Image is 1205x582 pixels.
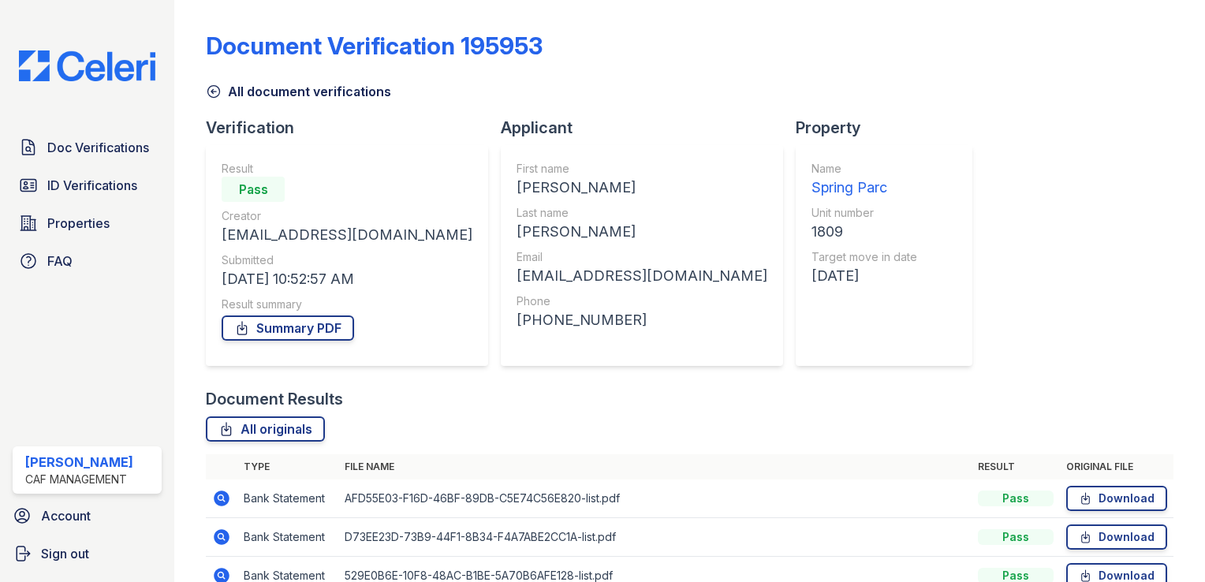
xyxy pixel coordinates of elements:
[338,518,972,557] td: D73EE23D-73B9-44F1-8B34-F4A7ABE2CC1A-list.pdf
[13,245,162,277] a: FAQ
[13,207,162,239] a: Properties
[517,265,767,287] div: [EMAIL_ADDRESS][DOMAIN_NAME]
[222,177,285,202] div: Pass
[206,82,391,101] a: All document verifications
[47,252,73,270] span: FAQ
[978,491,1054,506] div: Pass
[222,268,472,290] div: [DATE] 10:52:57 AM
[811,249,917,265] div: Target move in date
[517,161,767,177] div: First name
[47,176,137,195] span: ID Verifications
[517,249,767,265] div: Email
[237,518,338,557] td: Bank Statement
[13,170,162,201] a: ID Verifications
[41,544,89,563] span: Sign out
[517,205,767,221] div: Last name
[222,224,472,246] div: [EMAIL_ADDRESS][DOMAIN_NAME]
[501,117,796,139] div: Applicant
[47,214,110,233] span: Properties
[41,506,91,525] span: Account
[517,221,767,243] div: [PERSON_NAME]
[6,538,168,569] a: Sign out
[811,205,917,221] div: Unit number
[796,117,985,139] div: Property
[222,208,472,224] div: Creator
[811,265,917,287] div: [DATE]
[237,454,338,479] th: Type
[1060,454,1173,479] th: Original file
[338,454,972,479] th: File name
[206,32,543,60] div: Document Verification 195953
[206,416,325,442] a: All originals
[338,479,972,518] td: AFD55E03-F16D-46BF-89DB-C5E74C56E820-list.pdf
[6,50,168,81] img: CE_Logo_Blue-a8612792a0a2168367f1c8372b55b34899dd931a85d93a1a3d3e32e68fde9ad4.png
[222,297,472,312] div: Result summary
[811,161,917,177] div: Name
[517,309,767,331] div: [PHONE_NUMBER]
[222,252,472,268] div: Submitted
[13,132,162,163] a: Doc Verifications
[25,472,133,487] div: CAF Management
[1066,524,1167,550] a: Download
[517,177,767,199] div: [PERSON_NAME]
[811,177,917,199] div: Spring Parc
[206,388,343,410] div: Document Results
[978,529,1054,545] div: Pass
[6,500,168,532] a: Account
[222,161,472,177] div: Result
[206,117,501,139] div: Verification
[1066,486,1167,511] a: Download
[222,315,354,341] a: Summary PDF
[972,454,1060,479] th: Result
[811,221,917,243] div: 1809
[811,161,917,199] a: Name Spring Parc
[47,138,149,157] span: Doc Verifications
[25,453,133,472] div: [PERSON_NAME]
[517,293,767,309] div: Phone
[237,479,338,518] td: Bank Statement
